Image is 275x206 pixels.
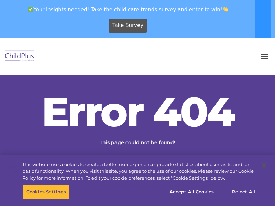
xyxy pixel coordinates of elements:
img: ChildPlus by Procare Solutions [3,48,36,65]
img: ✅ [28,7,33,12]
p: This page could not be found! [65,139,210,146]
h2: Error 404 [34,91,241,132]
img: 👏 [223,7,228,12]
span: Take Survey [112,20,143,32]
button: Reject All [222,185,265,199]
button: Cookies Settings [23,185,70,199]
a: Take Survey [109,19,147,33]
div: This website uses cookies to create a better user experience, provide statistics about user visit... [22,161,256,182]
button: Accept All Cookies [166,185,218,199]
button: Close [256,158,272,173]
span: Your insights needed! Take the child care trends survey and enter to win! [3,3,253,16]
